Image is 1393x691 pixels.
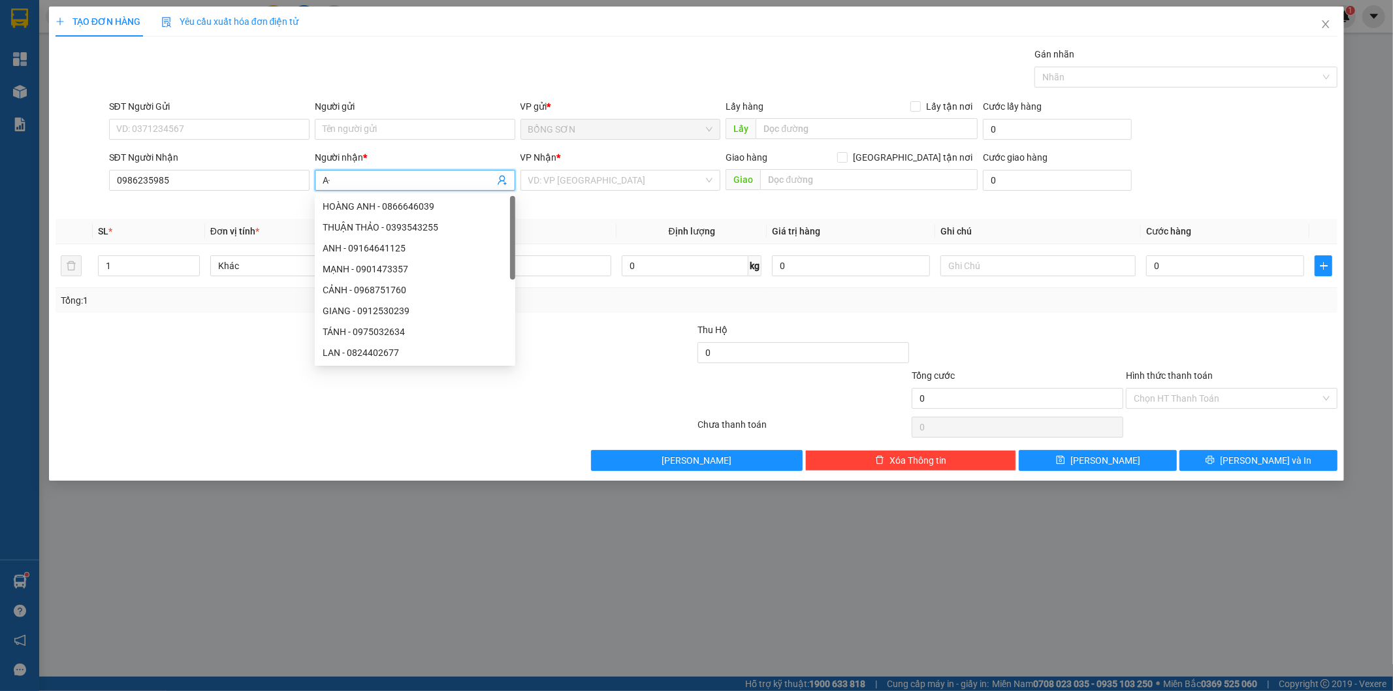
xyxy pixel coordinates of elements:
button: plus [1315,255,1332,276]
div: THUẬN THẢO - 0393543255 [323,220,507,234]
span: [PERSON_NAME] [1070,453,1140,468]
span: Lấy [726,118,756,139]
label: Gán nhãn [1034,49,1074,59]
div: CẢNH - 0968751760 [323,283,507,297]
div: LAN - 0824402677 [315,342,515,363]
span: Yêu cầu xuất hóa đơn điện tử [161,16,299,27]
div: VP gửi [520,99,721,114]
div: Người gửi [315,99,515,114]
span: plus [56,17,65,26]
span: kg [748,255,761,276]
input: Cước giao hàng [983,170,1132,191]
div: 30.000 [10,82,78,112]
div: CẢNH - 0968751760 [315,280,515,300]
div: Người nhận [315,150,515,165]
div: TÁNH - 0975032634 [315,321,515,342]
div: [GEOGRAPHIC_DATA] [85,11,217,40]
span: printer [1206,455,1215,466]
span: TẠO ĐƠN HÀNG [56,16,140,27]
div: SĐT Người Nhận [109,150,310,165]
div: MẠNH - 0901473357 [323,262,507,276]
label: Cước lấy hàng [983,101,1042,112]
span: Lấy tận nơi [921,99,978,114]
button: Close [1307,7,1344,43]
input: Dọc đường [756,118,978,139]
label: Hình thức thanh toán [1126,370,1213,381]
span: Xóa Thông tin [889,453,946,468]
span: Lấy hàng [726,101,763,112]
span: Thu Hộ [697,325,728,335]
span: Cước rồi : [10,82,56,96]
th: Ghi chú [935,219,1141,244]
div: Chưa thanh toán [697,417,911,440]
input: Ghi Chú [940,255,1136,276]
span: Nhận: [85,11,116,25]
button: save[PERSON_NAME] [1019,450,1177,471]
div: SƯƠNG [85,40,217,56]
div: TÁNH - 0975032634 [323,325,507,339]
label: Cước giao hàng [983,152,1048,163]
div: ANH - 09164641125 [323,241,507,255]
span: close [1321,19,1331,29]
span: Đơn vị tính [210,226,259,236]
span: Gửi: [11,12,31,26]
button: deleteXóa Thông tin [805,450,1017,471]
input: Cước lấy hàng [983,119,1132,140]
img: icon [161,17,172,27]
div: THUẬN THẢO - 0393543255 [315,217,515,238]
input: Dọc đường [760,169,978,190]
span: VP Nhận [520,152,557,163]
div: HOÀNG ANH - 0866646039 [315,196,515,217]
div: GIANG - 0912530239 [323,304,507,318]
span: Giao hàng [726,152,767,163]
span: [PERSON_NAME] [662,453,731,468]
span: [GEOGRAPHIC_DATA] tận nơi [848,150,978,165]
span: Định lượng [669,226,715,236]
span: Giao [726,169,760,190]
div: MẠNH - 0901473357 [315,259,515,280]
span: Giá trị hàng [772,226,820,236]
span: Tổng cước [912,370,955,381]
span: BỒNG SƠN [528,120,713,139]
div: NUÔI [11,42,76,58]
div: GIANG - 0912530239 [315,300,515,321]
button: delete [61,255,82,276]
span: Khác [218,256,398,276]
div: Tổng: 1 [61,293,537,308]
span: save [1056,455,1065,466]
button: [PERSON_NAME] [591,450,803,471]
div: BỒNG SƠN [11,11,76,42]
div: ANH - 09164641125 [315,238,515,259]
div: SĐT Người Gửi [109,99,310,114]
button: printer[PERSON_NAME] và In [1179,450,1337,471]
input: 0 [772,255,930,276]
span: SL [98,226,108,236]
span: Cước hàng [1146,226,1191,236]
div: LAN - 0824402677 [323,345,507,360]
div: HOÀNG ANH - 0866646039 [323,199,507,214]
span: plus [1315,261,1332,271]
span: user-add [497,175,507,185]
span: delete [875,455,884,466]
span: [PERSON_NAME] và In [1220,453,1311,468]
